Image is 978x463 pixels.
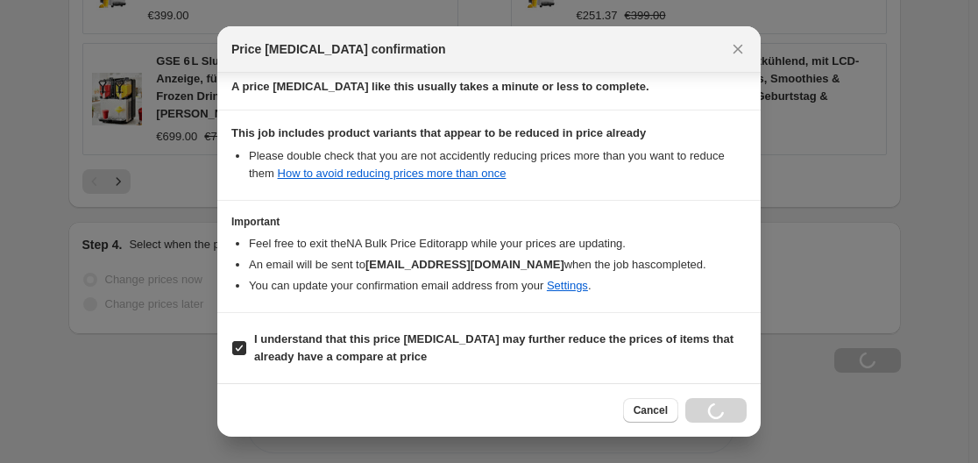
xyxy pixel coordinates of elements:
li: You can update your confirmation email address from your . [249,277,747,295]
h3: Important [231,215,747,229]
span: Cancel [634,403,668,417]
li: An email will be sent to when the job has completed . [249,256,747,274]
b: [EMAIL_ADDRESS][DOMAIN_NAME] [365,258,564,271]
button: Cancel [623,398,678,423]
b: This job includes product variants that appear to be reduced in price already [231,126,646,139]
span: Price [MEDICAL_DATA] confirmation [231,40,446,58]
li: Please double check that you are not accidently reducing prices more than you want to reduce them [249,147,747,182]
b: A price [MEDICAL_DATA] like this usually takes a minute or less to complete. [231,80,649,93]
a: Settings [547,279,588,292]
b: I understand that this price [MEDICAL_DATA] may further reduce the prices of items that already h... [254,332,733,363]
li: Feel free to exit the NA Bulk Price Editor app while your prices are updating. [249,235,747,253]
a: How to avoid reducing prices more than once [278,167,507,180]
button: Close [726,37,750,61]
